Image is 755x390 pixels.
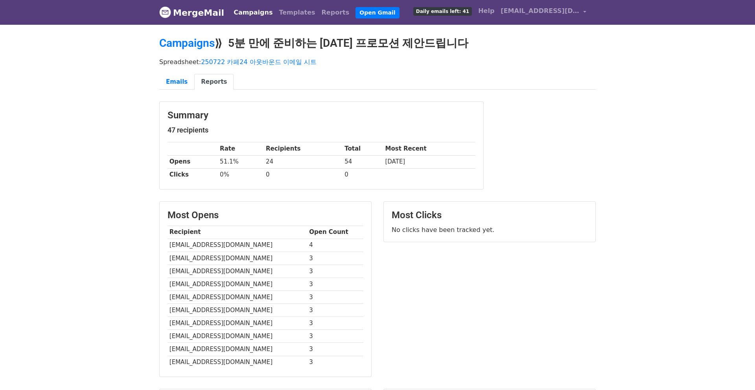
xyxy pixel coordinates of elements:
[201,58,317,66] a: 250722 카페24 아웃바운드 이메일 시트
[383,142,475,155] th: Most Recent
[307,343,363,356] td: 3
[383,155,475,168] td: [DATE]
[159,37,215,50] a: Campaigns
[168,168,218,181] th: Clicks
[168,110,475,121] h3: Summary
[218,155,264,168] td: 51.1%
[159,74,194,90] a: Emails
[501,6,579,16] span: [EMAIL_ADDRESS][DOMAIN_NAME]
[168,155,218,168] th: Opens
[194,74,234,90] a: Reports
[392,210,587,221] h3: Most Clicks
[307,317,363,330] td: 3
[264,155,343,168] td: 24
[410,3,475,19] a: Daily emails left: 41
[307,265,363,278] td: 3
[307,239,363,252] td: 4
[168,356,307,369] td: [EMAIL_ADDRESS][DOMAIN_NAME]
[159,6,171,18] img: MergeMail logo
[497,3,589,22] a: [EMAIL_ADDRESS][DOMAIN_NAME]
[168,239,307,252] td: [EMAIL_ADDRESS][DOMAIN_NAME]
[264,168,343,181] td: 0
[319,5,353,20] a: Reports
[168,278,307,291] td: [EMAIL_ADDRESS][DOMAIN_NAME]
[276,5,318,20] a: Templates
[168,252,307,265] td: [EMAIL_ADDRESS][DOMAIN_NAME]
[307,291,363,304] td: 3
[230,5,276,20] a: Campaigns
[168,226,307,239] th: Recipient
[168,291,307,304] td: [EMAIL_ADDRESS][DOMAIN_NAME]
[218,142,264,155] th: Rate
[159,37,596,50] h2: ⟫ 5분 만에 준비하는 [DATE] 프로모션 제안드립니다
[168,330,307,343] td: [EMAIL_ADDRESS][DOMAIN_NAME]
[307,252,363,265] td: 3
[355,7,399,18] a: Open Gmail
[392,226,587,234] p: No clicks have been tracked yet.
[307,304,363,317] td: 3
[343,155,383,168] td: 54
[307,356,363,369] td: 3
[264,142,343,155] th: Recipients
[168,343,307,356] td: [EMAIL_ADDRESS][DOMAIN_NAME]
[168,126,475,134] h5: 47 recipients
[168,317,307,330] td: [EMAIL_ADDRESS][DOMAIN_NAME]
[343,142,383,155] th: Total
[159,4,224,21] a: MergeMail
[218,168,264,181] td: 0%
[307,226,363,239] th: Open Count
[307,330,363,343] td: 3
[475,3,497,19] a: Help
[343,168,383,181] td: 0
[159,58,596,66] p: Spreadsheet:
[168,265,307,278] td: [EMAIL_ADDRESS][DOMAIN_NAME]
[168,210,363,221] h3: Most Opens
[413,7,472,16] span: Daily emails left: 41
[307,278,363,291] td: 3
[168,304,307,317] td: [EMAIL_ADDRESS][DOMAIN_NAME]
